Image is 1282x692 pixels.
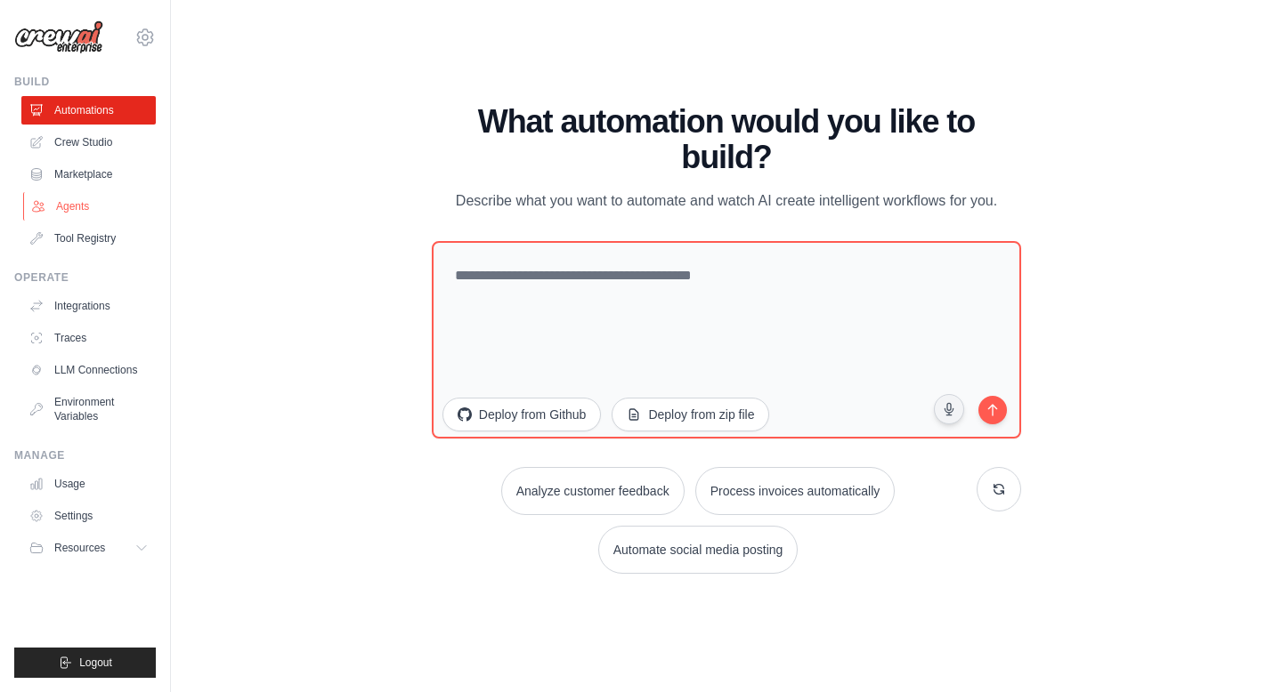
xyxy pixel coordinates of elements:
[432,189,1021,213] p: Describe what you want to automate and watch AI create intelligent workflows for you.
[21,356,156,384] a: LLM Connections
[14,75,156,89] div: Build
[501,467,685,515] button: Analyze customer feedback
[21,502,156,530] a: Settings
[21,534,156,562] button: Resources
[21,96,156,125] a: Automations
[21,128,156,157] a: Crew Studio
[21,324,156,352] a: Traces
[21,224,156,253] a: Tool Registry
[14,648,156,678] button: Logout
[23,192,158,221] a: Agents
[14,270,156,285] div: Operate
[21,470,156,498] a: Usage
[612,398,769,431] button: Deploy from zip file
[1193,607,1282,692] iframe: Chat Widget
[14,20,103,54] img: Logo
[442,398,602,431] button: Deploy from Github
[432,104,1021,175] h1: What automation would you like to build?
[21,388,156,430] a: Environment Variables
[14,448,156,463] div: Manage
[54,541,105,555] span: Resources
[598,526,799,574] button: Automate social media posting
[79,656,112,670] span: Logout
[21,160,156,189] a: Marketplace
[695,467,896,515] button: Process invoices automatically
[21,292,156,320] a: Integrations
